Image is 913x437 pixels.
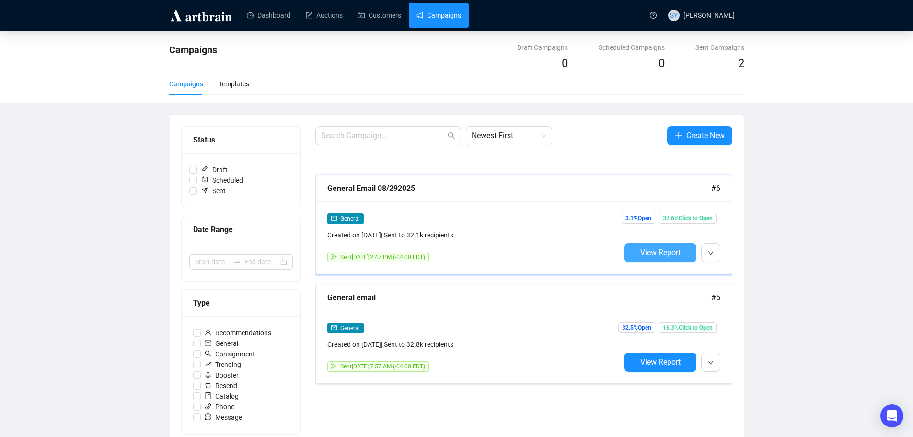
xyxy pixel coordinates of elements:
input: Search Campaign... [321,130,446,142]
span: mail [205,340,211,346]
div: General email [327,292,711,304]
span: Trending [201,359,245,370]
span: Sent [DATE] 7:57 AM (-04:00 EDT) [340,363,425,370]
img: logo [169,8,233,23]
span: Recommendations [201,328,275,338]
button: View Report [624,353,696,372]
span: General [201,338,242,349]
span: #6 [711,182,720,194]
span: General [340,325,360,331]
span: View Report [640,248,681,257]
a: Auctions [306,3,343,28]
div: Date Range [193,224,289,236]
span: message [205,413,211,420]
span: user [205,329,211,336]
span: Message [201,412,246,423]
span: retweet [205,382,211,389]
a: General email#5mailGeneralCreated on [DATE]| Sent to 32.8k recipientssendSent[DATE] 7:57 AM (-04:... [315,284,732,384]
span: Catalog [201,391,243,402]
span: Sent [197,186,230,196]
button: Create New [667,126,732,145]
span: Sent [DATE] 2:47 PM (-04:00 EDT) [340,254,425,260]
span: Resend [201,380,241,391]
span: 37.6% Click to Open [659,213,717,224]
div: Draft Campaigns [517,42,568,53]
input: Start date [195,257,229,267]
a: Campaigns [416,3,461,28]
span: question-circle [650,12,657,19]
span: [PERSON_NAME] [683,12,735,19]
span: SY [670,10,678,21]
span: View Report [640,357,681,366]
span: 16.3% Click to Open [659,322,717,333]
div: Sent Campaigns [695,42,744,53]
span: search [448,132,455,140]
span: send [331,363,337,369]
span: Booster [201,370,243,380]
span: to [233,258,241,266]
span: 32.5% Open [618,322,655,333]
span: 2 [738,57,744,70]
span: phone [205,403,211,410]
div: Created on [DATE] | Sent to 32.1k recipients [327,230,621,240]
span: swap-right [233,258,241,266]
span: search [205,350,211,357]
span: 0 [659,57,665,70]
div: Scheduled Campaigns [599,42,665,53]
a: Customers [358,3,401,28]
span: Phone [201,402,238,412]
a: General Email 08/292025#6mailGeneralCreated on [DATE]| Sent to 32.1k recipientssendSent[DATE] 2:4... [315,175,732,274]
span: 0 [562,57,568,70]
span: Draft [197,165,231,175]
button: View Report [624,243,696,262]
span: 3.1% Open [622,213,655,224]
span: Newest First [472,127,546,145]
div: Type [193,297,289,309]
span: Consignment [201,349,259,359]
span: rocket [205,371,211,378]
div: Created on [DATE] | Sent to 32.8k recipients [327,339,621,350]
span: plus [675,131,682,139]
span: down [708,250,714,256]
span: book [205,392,211,399]
span: send [331,254,337,260]
div: Campaigns [169,79,203,89]
span: Scheduled [197,175,247,186]
span: mail [331,325,337,331]
span: #5 [711,292,720,304]
a: Dashboard [247,3,290,28]
span: Campaigns [169,44,217,56]
span: General [340,215,360,222]
span: Create New [686,130,725,142]
input: End date [244,257,278,267]
div: Status [193,134,289,146]
div: Templates [219,79,249,89]
div: General Email 08/292025 [327,182,711,194]
span: rise [205,361,211,367]
span: down [708,360,714,366]
span: mail [331,215,337,221]
div: Open Intercom Messenger [880,404,903,427]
